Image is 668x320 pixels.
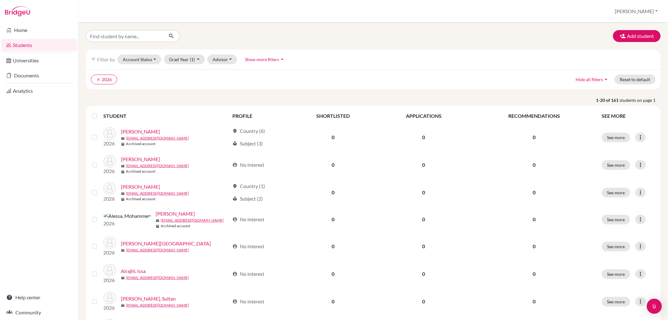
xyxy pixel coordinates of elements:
img: Albader, Joud [103,155,116,167]
th: STUDENT [103,108,229,123]
a: [EMAIL_ADDRESS][DOMAIN_NAME] [126,247,189,253]
button: See more [602,297,630,307]
th: APPLICATIONS [377,108,470,123]
span: Hide all filters [576,77,603,82]
button: See more [602,160,630,170]
th: PROFILE [229,108,289,123]
span: mail [121,192,125,196]
button: See more [602,188,630,197]
img: Alessa, Abdullah [103,182,116,195]
button: See more [602,215,630,224]
a: [PERSON_NAME] [156,210,195,218]
div: Open Intercom Messenger [647,299,662,314]
i: clear [96,77,101,82]
img: Al Sebyani, Sultan [103,291,116,304]
p: 0 [474,161,594,169]
div: No interest [232,216,264,223]
span: mail [121,137,125,140]
img: Al-Haidari, Lana [103,236,116,249]
span: location_on [232,129,237,134]
span: inventory_2 [121,197,125,201]
span: account_circle [232,299,237,304]
a: Analytics [1,85,77,97]
span: location_on [232,184,237,189]
button: Grad Year(1) [164,55,205,64]
span: account_circle [232,244,237,249]
td: 0 [289,233,377,260]
i: arrow_drop_up [603,76,609,82]
a: [PERSON_NAME] [121,155,160,163]
div: Country (1) [232,182,265,190]
span: Show more filters [245,57,279,62]
a: Help center [1,291,77,304]
span: inventory_2 [121,142,125,146]
p: 2026 [103,304,116,312]
b: Archived account [161,223,190,229]
td: 0 [377,179,470,206]
a: [EMAIL_ADDRESS][DOMAIN_NAME] [161,218,224,223]
a: [EMAIL_ADDRESS][DOMAIN_NAME] [126,163,189,169]
span: students on page 1 [619,97,660,103]
img: Alrajhi, Issa [103,264,116,276]
p: 2026 [103,195,116,202]
a: [PERSON_NAME] [121,128,160,135]
p: 0 [474,270,594,278]
td: 0 [377,233,470,260]
p: 0 [474,134,594,141]
div: No interest [232,243,264,250]
a: [EMAIL_ADDRESS][DOMAIN_NAME] [126,302,189,308]
button: Account Status [117,55,161,64]
p: 2026 [103,220,151,227]
td: 0 [377,206,470,233]
span: account_circle [232,162,237,167]
a: Alrajhi, Issa [121,267,146,275]
span: account_circle [232,271,237,276]
div: Country (6) [232,127,265,135]
p: 2026 [103,249,116,256]
span: inventory_2 [121,170,125,174]
p: 0 [474,216,594,223]
span: local_library [232,141,237,146]
span: mail [121,164,125,168]
th: SHORTLISTED [289,108,377,123]
th: RECOMMENDATIONS [470,108,598,123]
img: Acosta, Dominic [103,127,116,140]
span: (1) [190,57,195,62]
a: Documents [1,69,77,82]
span: account_circle [232,217,237,222]
p: 0 [474,189,594,196]
i: arrow_drop_up [279,56,285,62]
p: 0 [474,298,594,305]
span: mail [121,304,125,307]
button: See more [602,133,630,142]
p: 2026 [103,276,116,284]
a: Community [1,306,77,319]
td: 0 [289,151,377,179]
a: [PERSON_NAME][GEOGRAPHIC_DATA] [121,240,211,247]
img: Bridge-U [5,6,30,16]
input: Find student by name... [86,30,163,42]
a: [EMAIL_ADDRESS][DOMAIN_NAME] [126,135,189,141]
a: [PERSON_NAME], Sultan [121,295,176,302]
td: 0 [377,123,470,151]
a: [EMAIL_ADDRESS][DOMAIN_NAME] [126,275,189,281]
span: mail [121,249,125,252]
img: Alessa, Mohammed [103,212,151,220]
button: Show more filtersarrow_drop_up [240,55,291,64]
p: 0 [474,243,594,250]
td: 0 [289,123,377,151]
a: Home [1,24,77,36]
td: 0 [289,288,377,315]
div: No interest [232,270,264,278]
b: Archived account [126,196,156,202]
strong: 1-20 of 161 [596,97,619,103]
div: No interest [232,298,264,305]
button: [PERSON_NAME] [612,5,660,17]
i: filter_list [91,57,96,62]
td: 0 [289,260,377,288]
a: [EMAIL_ADDRESS][DOMAIN_NAME] [126,191,189,196]
a: Universities [1,54,77,67]
td: 0 [377,288,470,315]
span: Filter by [97,56,115,62]
a: Students [1,39,77,51]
